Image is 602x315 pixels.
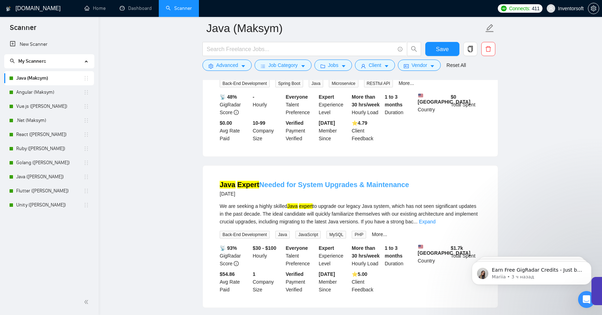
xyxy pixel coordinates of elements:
[588,3,599,14] button: setting
[220,94,237,100] b: 📡 48%
[4,170,94,184] li: Java (Nadia)
[220,231,270,239] span: Back-End Development
[218,119,251,142] div: Avg Rate Paid
[369,61,381,69] span: Client
[355,60,395,71] button: userClientcaret-down
[207,45,395,54] input: Search Freelance Jobs...
[481,42,495,56] button: delete
[328,61,339,69] span: Jobs
[407,46,421,52] span: search
[4,156,94,170] li: Golang (Julia)
[208,63,213,69] span: setting
[275,231,290,239] span: Java
[4,184,94,198] li: Flutter (Nadia)
[84,5,106,11] a: homeHome
[352,120,367,126] b: ⭐️ 4.79
[253,120,265,126] b: 10-99
[317,119,350,142] div: Member Since
[234,110,239,115] span: info-circle
[350,119,383,142] div: Client Feedback
[301,63,306,69] span: caret-down
[314,60,352,71] button: folderJobscaret-down
[295,231,321,239] span: JavaScript
[83,104,89,109] span: holder
[16,113,83,128] a: .Net (Maksym)
[10,37,88,51] a: New Scanner
[220,190,409,198] div: [DATE]
[251,119,284,142] div: Company Size
[4,71,94,85] li: Java (Maksym)
[6,3,11,14] img: logo
[220,245,237,251] b: 📡 93%
[319,245,334,251] b: Expert
[220,202,481,226] div: We are seeking a highly skilled to upgrade our legacy Java system, which has not seen significant...
[319,120,335,126] b: [DATE]
[4,85,94,99] li: Angular (Maksym)
[286,245,308,251] b: Everyone
[251,270,284,294] div: Company Size
[284,119,318,142] div: Payment Verified
[16,85,83,99] a: Angular (Maksym)
[548,6,553,11] span: user
[18,58,46,64] span: My Scanners
[446,61,466,69] a: Reset All
[10,58,15,63] span: search
[398,60,441,71] button: idcardVendorcaret-down
[451,94,456,100] b: $ 0
[275,80,303,87] span: Spring Boot
[83,75,89,81] span: holder
[364,80,393,87] span: RESTful API
[253,245,276,251] b: $30 - $100
[284,244,318,267] div: Talent Preference
[286,271,304,277] b: Verified
[451,245,463,251] b: $ 1.7k
[4,142,94,156] li: Ruby (Julia)
[241,63,246,69] span: caret-down
[413,219,418,224] span: ...
[416,244,450,267] div: Country
[220,120,232,126] b: $0.00
[16,142,83,156] a: Ruby ([PERSON_NAME])
[284,93,318,116] div: Talent Preference
[287,203,298,209] mark: Java
[341,63,346,69] span: caret-down
[237,181,259,189] mark: Expert
[384,63,389,69] span: caret-down
[329,80,358,87] span: Microservice
[326,231,346,239] span: MySQL
[220,80,270,87] span: Back-End Development
[352,231,366,239] span: PHP
[350,244,383,267] div: Hourly Load
[4,128,94,142] li: React (Diana)
[350,93,383,116] div: Hourly Load
[4,113,94,128] li: .Net (Maksym)
[253,271,256,277] b: 1
[220,181,409,189] a: Java ExpertNeeded for System Upgrades & Maintenance
[461,247,602,296] iframe: Intercom notifications сообщение
[383,93,416,116] div: Duration
[218,270,251,294] div: Avg Rate Paid
[449,244,482,267] div: Total Spent
[16,184,83,198] a: Flutter ([PERSON_NAME])
[418,244,423,249] img: 🇺🇸
[16,99,83,113] a: Vue.js ([PERSON_NAME])
[216,61,238,69] span: Advanced
[425,42,459,56] button: Save
[399,80,414,86] a: More...
[485,24,494,33] span: edit
[251,244,284,267] div: Hourly
[418,93,423,98] img: 🇺🇸
[416,93,450,116] div: Country
[218,93,251,116] div: GigRadar Score
[449,93,482,116] div: Total Spent
[16,156,83,170] a: Golang ([PERSON_NAME])
[436,45,449,54] span: Save
[253,94,255,100] b: -
[206,19,484,37] input: Scanner name...
[83,174,89,180] span: holder
[286,120,304,126] b: Verified
[309,80,323,87] span: Java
